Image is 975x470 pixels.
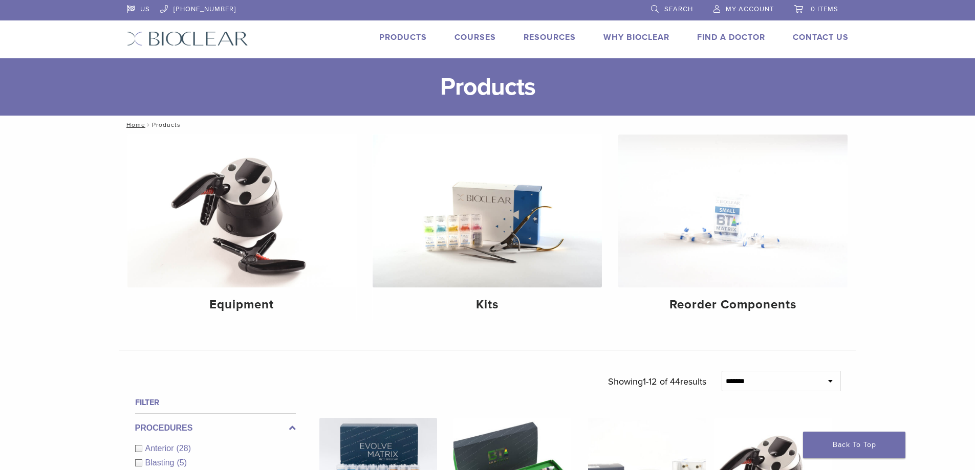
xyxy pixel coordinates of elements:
[145,444,177,453] span: Anterior
[524,32,576,42] a: Resources
[793,32,849,42] a: Contact Us
[145,458,177,467] span: Blasting
[127,135,357,321] a: Equipment
[454,32,496,42] a: Courses
[177,458,187,467] span: (5)
[603,32,669,42] a: Why Bioclear
[119,116,856,134] nav: Products
[726,5,774,13] span: My Account
[803,432,905,458] a: Back To Top
[379,32,427,42] a: Products
[136,296,349,314] h4: Equipment
[127,135,357,287] img: Equipment
[145,122,152,127] span: /
[177,444,191,453] span: (28)
[135,396,296,409] h4: Filter
[618,135,848,321] a: Reorder Components
[664,5,693,13] span: Search
[373,135,602,321] a: Kits
[697,32,765,42] a: Find A Doctor
[135,422,296,434] label: Procedures
[381,296,594,314] h4: Kits
[127,31,248,46] img: Bioclear
[643,376,680,387] span: 1-12 of 44
[608,371,706,392] p: Showing results
[626,296,839,314] h4: Reorder Components
[123,121,145,128] a: Home
[811,5,838,13] span: 0 items
[618,135,848,287] img: Reorder Components
[373,135,602,287] img: Kits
